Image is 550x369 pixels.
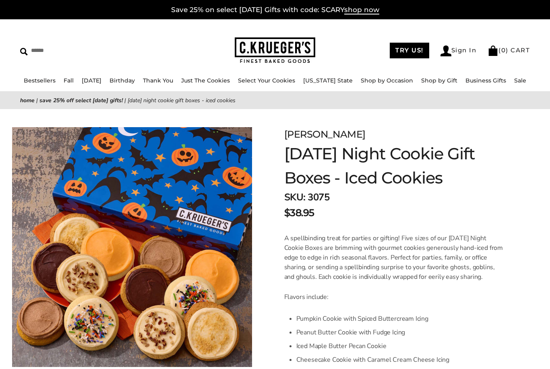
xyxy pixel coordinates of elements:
[284,142,510,190] h1: [DATE] Night Cookie Gift Boxes - Iced Cookies
[235,37,315,64] img: C.KRUEGER'S
[20,48,28,56] img: Search
[303,77,353,84] a: [US_STATE] State
[514,77,526,84] a: Sale
[238,77,295,84] a: Select Your Cookies
[421,77,457,84] a: Shop by Gift
[24,77,56,84] a: Bestsellers
[296,339,505,353] li: Iced Maple Butter Pecan Cookie
[64,77,74,84] a: Fall
[296,353,505,367] li: Cheesecake Cookie with Caramel Cream Cheese Icing
[284,127,510,142] div: [PERSON_NAME]
[20,44,139,57] input: Search
[36,97,38,104] span: |
[82,77,101,84] a: [DATE]
[284,292,505,302] p: Flavors include:
[39,97,123,104] a: Save 25% off Select [DATE] Gifts!
[465,77,506,84] a: Business Gifts
[284,206,314,220] span: $38.95
[488,46,530,54] a: (0) CART
[20,96,530,105] nav: breadcrumbs
[296,312,505,326] li: Pumpkin Cookie with Spiced Buttercream Icing
[361,77,413,84] a: Shop by Occasion
[12,127,252,367] img: Halloween Night Cookie Gift Boxes - Iced Cookies
[308,191,329,204] span: 3075
[440,45,451,56] img: Account
[171,6,379,14] a: Save 25% on select [DATE] Gifts with code: SCARYshop now
[128,97,236,104] span: [DATE] Night Cookie Gift Boxes - Iced Cookies
[488,45,498,56] img: Bag
[124,97,126,104] span: |
[284,233,505,282] p: A spellbinding treat for parties or gifting! Five sizes of our [DATE] Night Cookie Boxes are brim...
[344,6,379,14] span: shop now
[110,77,135,84] a: Birthday
[143,77,173,84] a: Thank You
[20,97,35,104] a: Home
[390,43,429,58] a: TRY US!
[440,45,477,56] a: Sign In
[296,326,505,339] li: Peanut Butter Cookie with Fudge Icing
[181,77,230,84] a: Just The Cookies
[284,191,306,204] strong: SKU:
[501,46,506,54] span: 0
